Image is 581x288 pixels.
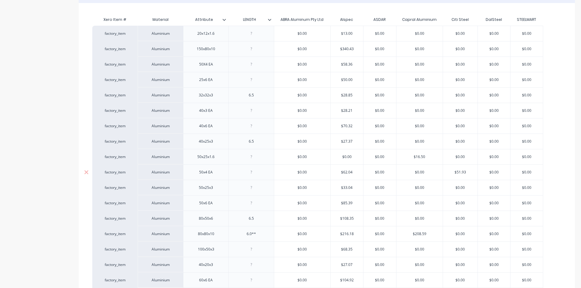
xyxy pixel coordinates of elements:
div: 50x25x3 [191,184,221,192]
div: $0.00 [443,226,478,241]
div: $0.00 [443,273,478,288]
div: factory_item [98,77,132,83]
div: factory_item [98,247,132,252]
div: $0.00 [510,273,543,288]
div: $0.00 [363,88,396,103]
div: $0.00 [274,134,330,149]
div: $0.00 [478,26,510,41]
div: $0.00 [443,196,478,211]
div: 60x6 EA [191,276,221,284]
div: Aluminium [138,26,183,41]
div: Xero Item # [92,14,138,26]
div: $0.00 [363,257,396,272]
div: ASDAR [373,17,386,22]
div: $0.00 [478,149,510,164]
div: $340.43 [331,41,363,57]
div: $0.00 [510,72,543,87]
div: STEELMART [517,17,536,22]
div: $0.00 [510,242,543,257]
div: $0.00 [443,41,478,57]
div: $0.00 [478,88,510,103]
div: $0.00 [396,165,443,180]
div: factory_item [98,185,132,190]
div: $0.00 [274,180,330,195]
div: $0.00 [510,165,543,180]
div: Aluminium [138,241,183,257]
div: $0.00 [443,242,478,257]
div: $0.00 [274,273,330,288]
div: factory_item [98,46,132,52]
div: $104.92 [331,273,363,288]
div: $0.00 [510,103,543,118]
div: $0.00 [478,103,510,118]
div: ABRA Aluminum Pty Ltd [281,17,323,22]
div: $0.00 [363,57,396,72]
div: factory_itemAluminium150x80x10$0.00$340.43$0.00$0.00$0.00$0.00$0.00 [92,41,543,57]
div: Aluminium [138,118,183,134]
div: $0.00 [478,257,510,272]
div: $0.00 [478,118,510,134]
div: factory_itemAluminium80x50x66.5$0.00$108.35$0.00$0.00$0.00$0.00$0.00 [92,211,543,226]
div: $0.00 [363,41,396,57]
div: factory_item [98,154,132,160]
div: Alspec [340,17,353,22]
div: $0.00 [443,134,478,149]
div: 50X4 EA [191,60,221,68]
div: $0.00 [396,57,443,72]
div: $0.00 [443,149,478,164]
div: factory_item [98,108,132,113]
div: factory_item [98,231,132,237]
div: 6.5 [236,138,267,145]
div: 80x80x10 [191,230,221,238]
div: 40x3 EA [191,107,221,115]
div: $0.00 [510,118,543,134]
div: LENGTH [228,14,274,26]
div: $0.00 [396,41,443,57]
div: $0.00 [363,196,396,211]
div: $0.00 [331,149,363,164]
div: factory_itemAluminium50x25x3$0.00$33.04$0.00$0.00$0.00$0.00$0.00 [92,180,543,195]
div: $0.00 [510,226,543,241]
div: $0.00 [274,103,330,118]
div: $0.00 [363,226,396,241]
div: $0.00 [363,134,396,149]
div: Attribute [183,12,225,27]
div: $85.39 [331,196,363,211]
div: factory_itemAluminium100x50x3$0.00$68.35$0.00$0.00$0.00$0.00$0.00 [92,241,543,257]
div: factory_itemAluminium50x6 EA$0.00$85.39$0.00$0.00$0.00$0.00$0.00 [92,195,543,211]
div: $28.21 [331,103,363,118]
div: $0.00 [396,134,443,149]
div: $0.00 [443,180,478,195]
div: $0.00 [478,211,510,226]
div: $0.00 [510,57,543,72]
div: $0.00 [274,149,330,164]
div: $0.00 [363,211,396,226]
div: $16.50 [396,149,443,164]
div: $0.00 [443,118,478,134]
div: $0.00 [478,196,510,211]
div: $0.00 [363,118,396,134]
div: $27.37 [331,134,363,149]
div: factory_itemAluminium25x6 EA$0.00$50.00$0.00$0.00$0.00$0.00$0.00 [92,72,543,87]
div: 100x50x3 [191,245,221,253]
div: 25x6 EA [191,76,221,84]
div: $0.00 [396,196,443,211]
div: $0.00 [363,72,396,87]
div: Aluminium [138,134,183,149]
div: factory_itemAluminium80x80x106.0**$0.00$216.18$0.00$208.59$0.00$0.00$0.00 [92,226,543,241]
div: factory_itemAluminium40x6 EA$0.00$70.32$0.00$0.00$0.00$0.00$0.00 [92,118,543,134]
div: $27.07 [331,257,363,272]
div: Aluminium [138,226,183,241]
div: $70.32 [331,118,363,134]
div: $0.00 [478,165,510,180]
div: $0.00 [396,242,443,257]
div: $108.35 [331,211,363,226]
div: 32x32x3 [191,91,221,99]
div: $0.00 [478,134,510,149]
div: 20x12x1.6 [191,30,221,37]
div: $0.00 [510,211,543,226]
div: $0.00 [274,196,330,211]
div: $0.00 [478,273,510,288]
div: Material [138,14,183,26]
div: $62.04 [331,165,363,180]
